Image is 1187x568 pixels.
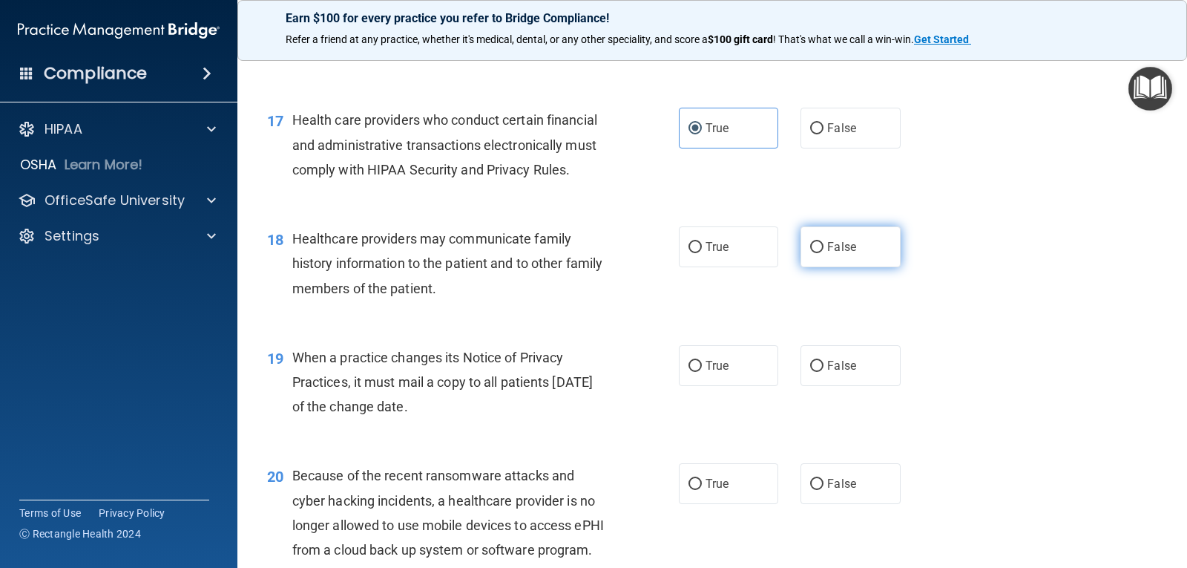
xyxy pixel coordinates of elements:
[44,63,147,84] h4: Compliance
[267,350,283,368] span: 19
[267,468,283,486] span: 20
[18,192,216,209] a: OfficeSafe University
[286,11,1139,25] p: Earn $100 for every practice you refer to Bridge Compliance!
[914,33,969,45] strong: Get Started
[810,242,823,253] input: False
[45,192,185,209] p: OfficeSafe University
[827,477,856,491] span: False
[706,240,729,254] span: True
[827,240,856,254] span: False
[773,33,914,45] span: ! That's what we call a win-win.
[688,242,702,253] input: True
[810,361,823,372] input: False
[19,506,81,520] a: Terms of Use
[267,112,283,130] span: 17
[810,123,823,134] input: False
[20,156,57,174] p: OSHA
[810,479,823,490] input: False
[706,121,729,135] span: True
[286,33,708,45] span: Refer a friend at any practice, whether it's medical, dental, or any other speciality, and score a
[706,477,729,491] span: True
[914,33,971,45] a: Get Started
[708,33,773,45] strong: $100 gift card
[45,227,99,245] p: Settings
[292,468,604,558] span: Because of the recent ransomware attacks and cyber hacking incidents, a healthcare provider is no...
[292,350,593,414] span: When a practice changes its Notice of Privacy Practices, it must mail a copy to all patients [DAT...
[18,120,216,138] a: HIPAA
[65,156,143,174] p: Learn More!
[688,479,702,490] input: True
[267,231,283,249] span: 18
[292,231,602,296] span: Healthcare providers may communicate family history information to the patient and to other famil...
[827,359,856,373] span: False
[827,121,856,135] span: False
[706,359,729,373] span: True
[19,526,141,541] span: Ⓒ Rectangle Health 2024
[45,120,82,138] p: HIPAA
[1128,67,1172,111] button: Open Resource Center
[292,112,597,177] span: Health care providers who conduct certain financial and administrative transactions electronicall...
[688,123,702,134] input: True
[688,361,702,372] input: True
[18,16,220,45] img: PMB logo
[99,506,165,520] a: Privacy Policy
[18,227,216,245] a: Settings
